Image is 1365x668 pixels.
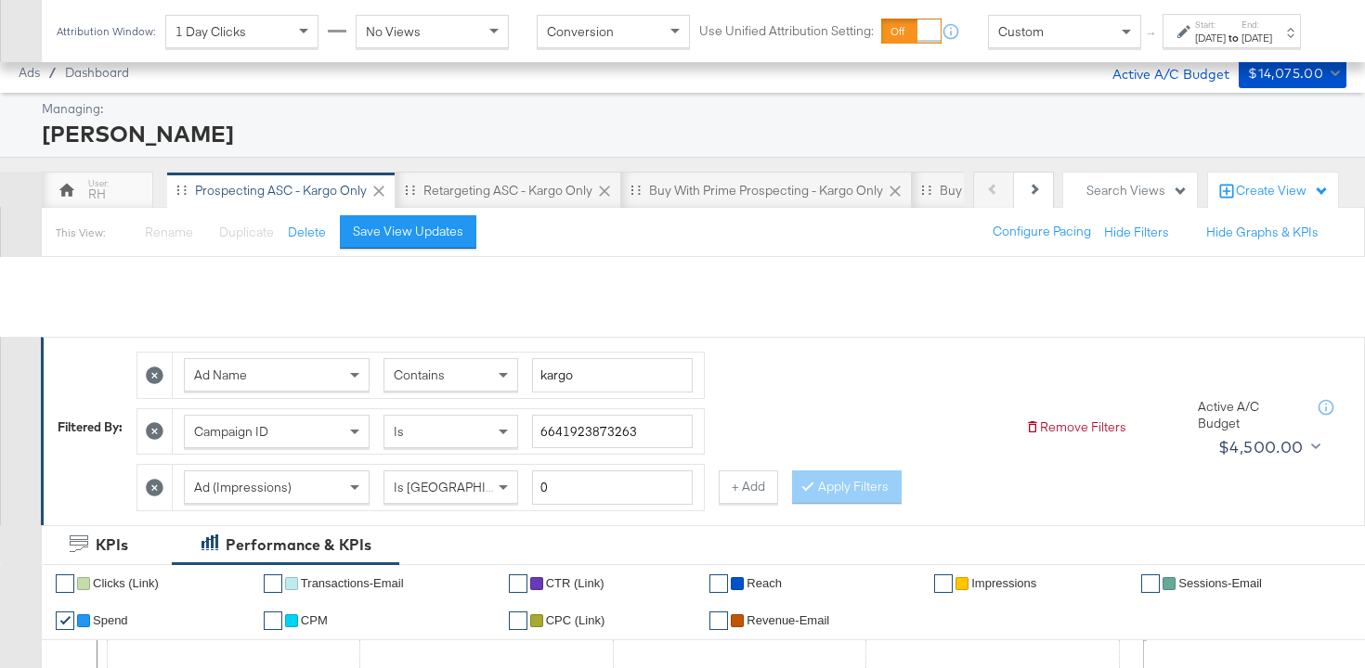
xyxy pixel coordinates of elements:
div: Active A/C Budget [1093,58,1229,86]
span: Contains [394,366,445,383]
button: Hide Graphs & KPIs [1206,224,1319,241]
span: Transactions-Email [301,576,404,590]
label: Use Unified Attribution Setting: [699,22,874,40]
span: Rename [145,224,193,240]
span: Ad (Impressions) [194,479,292,495]
label: End: [1241,19,1272,31]
div: Save View Updates [353,223,463,240]
span: ↑ [1143,32,1161,38]
div: [PERSON_NAME] [42,118,1342,149]
button: + Add [719,470,778,504]
span: Is [394,423,404,440]
span: Duplicate [219,224,274,240]
span: Reach [747,576,782,590]
span: / [40,65,65,80]
div: Attribution Window: [56,25,156,38]
button: Delete [288,224,326,241]
span: CTR (Link) [546,576,604,590]
div: Drag to reorder tab [405,185,415,195]
button: Save View Updates [340,215,476,249]
div: Drag to reorder tab [921,185,931,195]
button: Remove Filters [1025,418,1126,436]
input: Enter a search term [532,358,693,392]
input: Enter a search term [532,415,693,449]
div: Active A/C Budget [1198,398,1300,432]
span: Custom [998,23,1044,40]
span: No Views [366,23,421,40]
span: Ad Name [194,366,247,383]
div: KPIs [96,534,128,556]
span: Conversion [547,23,614,40]
div: Drag to reorder tab [176,185,187,195]
div: Performance & KPIs [226,534,371,556]
span: Is [GEOGRAPHIC_DATA] [394,479,536,495]
input: Enter a number [532,470,693,505]
a: ✔ [934,574,953,593]
a: ✔ [709,574,728,593]
div: This View: [56,225,105,240]
a: ✔ [56,574,74,593]
label: Start: [1195,19,1226,31]
a: ✔ [56,611,74,630]
span: Impressions [971,576,1036,590]
a: ✔ [264,574,282,593]
span: 1 Day Clicks [175,23,246,40]
button: Hide Filters [1104,224,1169,241]
a: ✔ [509,574,527,593]
div: Prospecting ASC - Kargo only [195,182,367,199]
div: Filtered By: [58,418,123,436]
a: ✔ [264,611,282,630]
div: Managing: [42,100,1342,118]
span: Clicks (Link) [93,576,159,590]
div: [DATE] [1195,31,1226,45]
span: Spend [93,613,128,627]
div: Buy with Prime Prospecting - Kargo only [649,182,883,199]
div: RH [88,186,106,203]
span: Revenue-Email [747,613,829,627]
div: $4,500.00 [1218,433,1304,461]
div: $14,075.00 [1248,62,1323,85]
div: Drag to reorder tab [630,185,641,195]
span: Campaign ID [194,423,268,440]
span: Sessions-Email [1178,576,1262,590]
div: Buy with Prime Retargeting - Kargo only [940,182,1171,199]
span: Ads [19,65,40,80]
button: $14,075.00 [1239,58,1346,88]
button: $4,500.00 [1211,432,1324,462]
div: [DATE] [1241,31,1272,45]
button: Configure Pacing [980,215,1104,249]
a: ✔ [509,611,527,630]
strong: to [1226,31,1241,45]
div: Search Views [1086,182,1188,199]
div: Create View [1236,182,1329,200]
div: Retargeting ASC - Kargo only [423,182,592,199]
span: CPC (Link) [546,613,605,627]
a: Dashboard [65,65,129,80]
a: ✔ [709,611,728,630]
span: CPM [301,613,328,627]
a: ✔ [1141,574,1160,593]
